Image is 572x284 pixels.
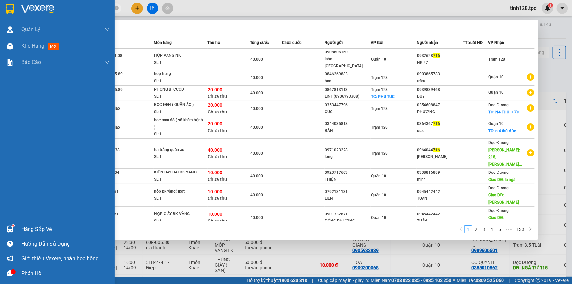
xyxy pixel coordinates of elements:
[325,153,370,160] div: long
[417,153,463,160] div: [PERSON_NAME]
[489,148,522,167] span: [PERSON_NAME]: 218, [PERSON_NAME]...
[208,102,223,108] span: 20.000
[489,140,509,145] span: Dọc Đường
[208,154,227,159] span: Chưa thu
[527,225,535,233] li: Next Page
[417,195,463,202] div: TUẤN
[325,127,370,134] div: BÀN
[489,75,504,79] span: Quận 10
[463,40,483,45] span: TT xuất HĐ
[489,215,519,227] span: Giao DĐ: [PERSON_NAME]
[489,121,504,126] span: Quận 10
[250,151,263,156] span: 40.000
[105,60,110,65] span: down
[325,93,370,100] div: LINH(0906993308)
[417,86,463,93] div: 0939839468
[21,224,110,234] div: Hàng sắp về
[250,106,263,111] span: 40.000
[496,225,504,233] li: 5
[7,270,13,276] span: message
[21,43,44,49] span: Kho hàng
[250,57,263,62] span: 40.000
[21,239,110,249] div: Hướng dẫn sử dụng
[154,101,203,109] div: BỌC ĐEN ( QUẦN ÁO )
[282,40,302,45] span: Chưa cước
[154,188,203,195] div: hộp bk vàng( lkdt
[325,40,343,45] span: Người gửi
[7,226,13,233] img: warehouse-icon
[115,6,119,10] span: close-circle
[48,43,59,50] span: mới
[433,121,440,126] span: 716
[250,215,263,220] span: 40.000
[489,90,504,95] span: Quận 10
[371,94,395,99] span: TC: PHU TUC
[433,148,440,152] span: 716
[417,93,463,100] div: DUY
[325,169,370,176] div: 0923717603
[154,40,172,45] span: Món hàng
[250,125,263,130] span: 40.000
[371,215,386,220] span: Quận 10
[325,120,370,127] div: 0344035818
[371,125,388,130] span: Trạm 128
[433,53,440,58] span: 716
[325,109,370,115] div: CÚC
[325,71,370,78] div: 0846269883
[208,109,227,114] span: Chưa thu
[417,176,463,183] div: minh
[489,103,509,107] span: Dọc Đường
[154,211,203,218] div: HỘP GIẤY BK VÀNG
[417,78,463,85] div: trâm
[371,106,388,111] span: Trạm 128
[208,189,223,194] span: 10.000
[417,109,463,115] div: PHƯƠNG
[371,40,383,45] span: VP Gửi
[417,169,463,176] div: 0338816889
[417,59,463,66] div: NK 27
[527,104,534,112] span: plus-circle
[7,241,13,247] span: question-circle
[154,78,203,85] div: SL: 1
[154,176,203,183] div: SL: 1
[480,225,488,233] li: 3
[464,225,472,233] li: 1
[325,86,370,93] div: 0867813113
[489,193,519,205] span: Giao DĐ: [PERSON_NAME]
[515,226,526,233] a: 133
[250,174,263,178] span: 40.000
[527,73,534,81] span: plus-circle
[417,147,463,153] div: 0964044
[481,226,488,233] a: 3
[250,91,263,95] span: 40.000
[417,218,463,225] div: TUẤN
[489,208,509,213] span: Dọc Đường
[527,123,534,131] span: plus-circle
[208,40,220,45] span: Thu hộ
[154,117,203,131] div: bọc màu đỏ ( sổ khám bệnh )
[371,151,388,156] span: Trạm 128
[371,174,386,178] span: Quận 10
[154,146,203,153] div: túi trắng quần áo
[154,153,203,161] div: SL: 1
[457,225,464,233] button: left
[7,43,13,50] img: warehouse-icon
[371,57,386,62] span: Quận 10
[154,195,203,202] div: SL: 1
[250,193,263,197] span: 40.000
[154,93,203,100] div: SL: 1
[488,40,504,45] span: VP Nhận
[529,227,533,231] span: right
[21,25,40,33] span: Quản Lý
[208,218,227,224] span: Chưa thu
[12,225,14,227] sup: 1
[21,58,41,66] span: Báo cáo
[417,52,463,59] div: 0932628
[208,128,227,133] span: Chưa thu
[504,225,514,233] li: Next 5 Pages
[154,169,203,176] div: KIỆN CÂY DÀI BK VÀNG
[527,149,534,156] span: plus-circle
[208,170,223,175] span: 10.000
[21,269,110,278] div: Phản hồi
[417,102,463,109] div: 0354608847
